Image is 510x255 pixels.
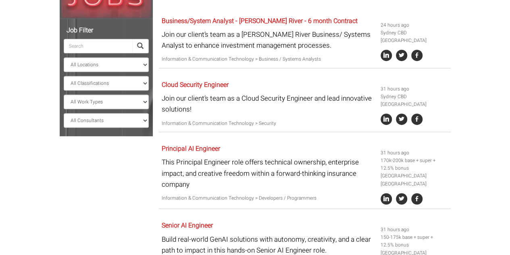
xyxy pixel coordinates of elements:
[381,157,448,172] li: 170k-200k base + super + 12.5% bonus
[381,226,448,234] li: 31 hours ago
[162,221,213,230] a: Senior AI Engineer
[162,80,229,90] a: Cloud Security Engineer
[381,234,448,249] li: 150-175k base + super + 12.5% bonus
[162,144,220,154] a: Principal AI Engineer
[64,39,132,53] input: Search
[162,16,358,26] a: Business/System Analyst - [PERSON_NAME] River - 6 month Contract
[381,29,448,44] li: Sydney CBD [GEOGRAPHIC_DATA]
[381,85,448,93] li: 31 hours ago
[381,172,448,188] li: [GEOGRAPHIC_DATA] [GEOGRAPHIC_DATA]
[162,194,375,202] p: Information & Communication Technology > Developers / Programmers
[162,55,375,63] p: Information & Communication Technology > Business / Systems Analysts
[162,157,375,190] p: This Principal Engineer role offers technical ownership, enterprise impact, and creative freedom ...
[162,120,375,127] p: Information & Communication Technology > Security
[381,149,448,157] li: 31 hours ago
[381,93,448,108] li: Sydney CBD [GEOGRAPHIC_DATA]
[162,29,375,51] p: Join our client’s team as a [PERSON_NAME] River Business/ Systems Analyst to enhance investment m...
[64,27,149,34] h5: Job Filter
[162,93,375,115] p: Join our client’s team as a Cloud Security Engineer and lead innovative solutions!
[381,21,448,29] li: 24 hours ago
